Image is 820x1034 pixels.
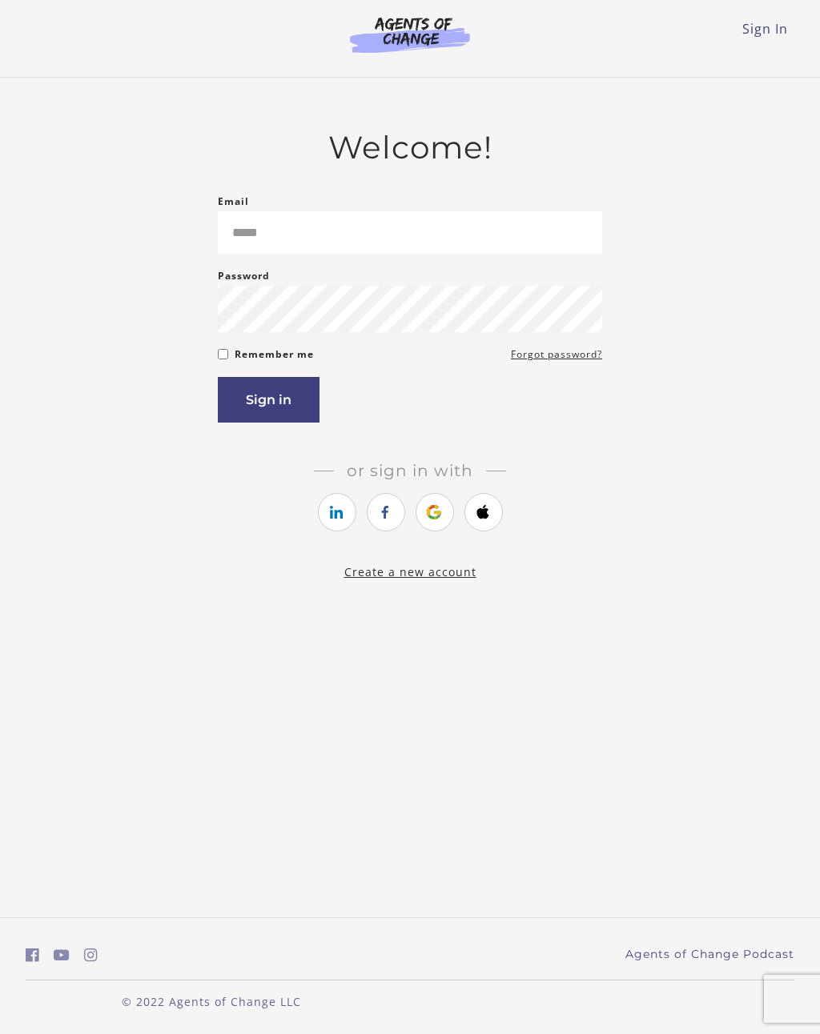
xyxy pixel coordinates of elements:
a: https://www.facebook.com/groups/aswbtestprep (Open in a new window) [26,944,39,967]
a: https://www.youtube.com/c/AgentsofChangeTestPrepbyMeaganMitchell (Open in a new window) [54,944,70,967]
i: https://www.youtube.com/c/AgentsofChangeTestPrepbyMeaganMitchell (Open in a new window) [54,948,70,963]
a: https://courses.thinkific.com/users/auth/facebook?ss%5Breferral%5D=&ss%5Buser_return_to%5D=&ss%5B... [367,493,405,531]
a: Create a new account [344,564,476,579]
a: https://courses.thinkific.com/users/auth/google?ss%5Breferral%5D=&ss%5Buser_return_to%5D=&ss%5Bvi... [416,493,454,531]
label: Remember me [235,345,314,364]
p: © 2022 Agents of Change LLC [26,993,397,1010]
span: Or sign in with [334,461,486,480]
label: Password [218,267,270,286]
a: Sign In [742,20,788,38]
a: https://courses.thinkific.com/users/auth/linkedin?ss%5Breferral%5D=&ss%5Buser_return_to%5D=&ss%5B... [318,493,356,531]
i: https://www.facebook.com/groups/aswbtestprep (Open in a new window) [26,948,39,963]
i: https://www.instagram.com/agentsofchangeprep/ (Open in a new window) [84,948,98,963]
button: Sign in [218,377,320,423]
a: https://www.instagram.com/agentsofchangeprep/ (Open in a new window) [84,944,98,967]
h2: Welcome! [218,129,602,166]
img: Agents of Change Logo [333,16,487,53]
a: Forgot password? [511,345,602,364]
a: https://courses.thinkific.com/users/auth/apple?ss%5Breferral%5D=&ss%5Buser_return_to%5D=&ss%5Bvis... [464,493,503,531]
label: Email [218,192,249,211]
a: Agents of Change Podcast [625,946,794,963]
label: If you are a human, ignore this field [218,377,231,838]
